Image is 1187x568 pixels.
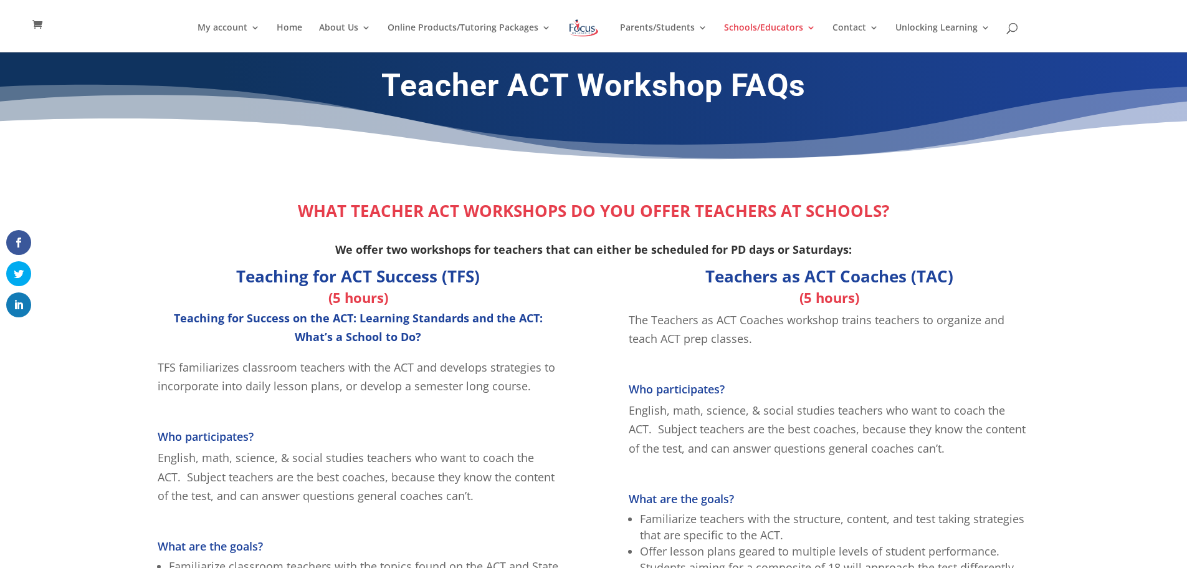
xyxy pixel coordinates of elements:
[568,17,600,39] img: Focus on Learning
[629,401,1030,458] p: English, math, science, & social studies teachers who want to coach the ACT. Subject teachers are...
[799,288,859,307] strong: (5 hours)
[620,23,707,52] a: Parents/Students
[257,67,930,110] h1: Teacher ACT Workshop FAQs
[198,23,260,52] a: My account
[277,23,302,52] a: Home
[174,310,543,345] strong: Teaching for Success on the ACT: Learning Standards and the ACT: What’s a School to Do?
[335,242,852,257] strong: We offer two workshops for teachers that can either be scheduled for PD days or Saturdays:
[328,288,388,307] strong: (5 hours)
[158,431,559,448] h4: Who participates?
[832,23,879,52] a: Contact
[629,493,1030,511] h4: What are the goals?
[388,23,551,52] a: Online Products/Tutoring Packages
[705,265,953,287] strong: Teachers as ACT Coaches (TAC)
[158,448,559,506] p: English, math, science, & social studies teachers who want to coach the ACT. Subject teachers are...
[640,511,1030,543] li: Familiarize teachers with the structure, content, and test taking strategies that are specific to...
[895,23,990,52] a: Unlocking Learning
[298,200,889,222] strong: WHAT TEACHER ACT WORKSHOPS DO YOU OFFER TEACHERS AT SCHOOLS?
[158,541,559,558] h4: What are the goals?
[629,383,1030,401] h4: Who participates?
[236,265,480,287] strong: Teaching for ACT Success (TFS)
[724,23,816,52] a: Schools/Educators
[158,358,559,396] p: TFS familiarizes classroom teachers with the ACT and develops strategies to incorporate into dail...
[629,310,1030,349] p: The Teachers as ACT Coaches workshop trains teachers to organize and teach ACT prep classes.
[319,23,371,52] a: About Us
